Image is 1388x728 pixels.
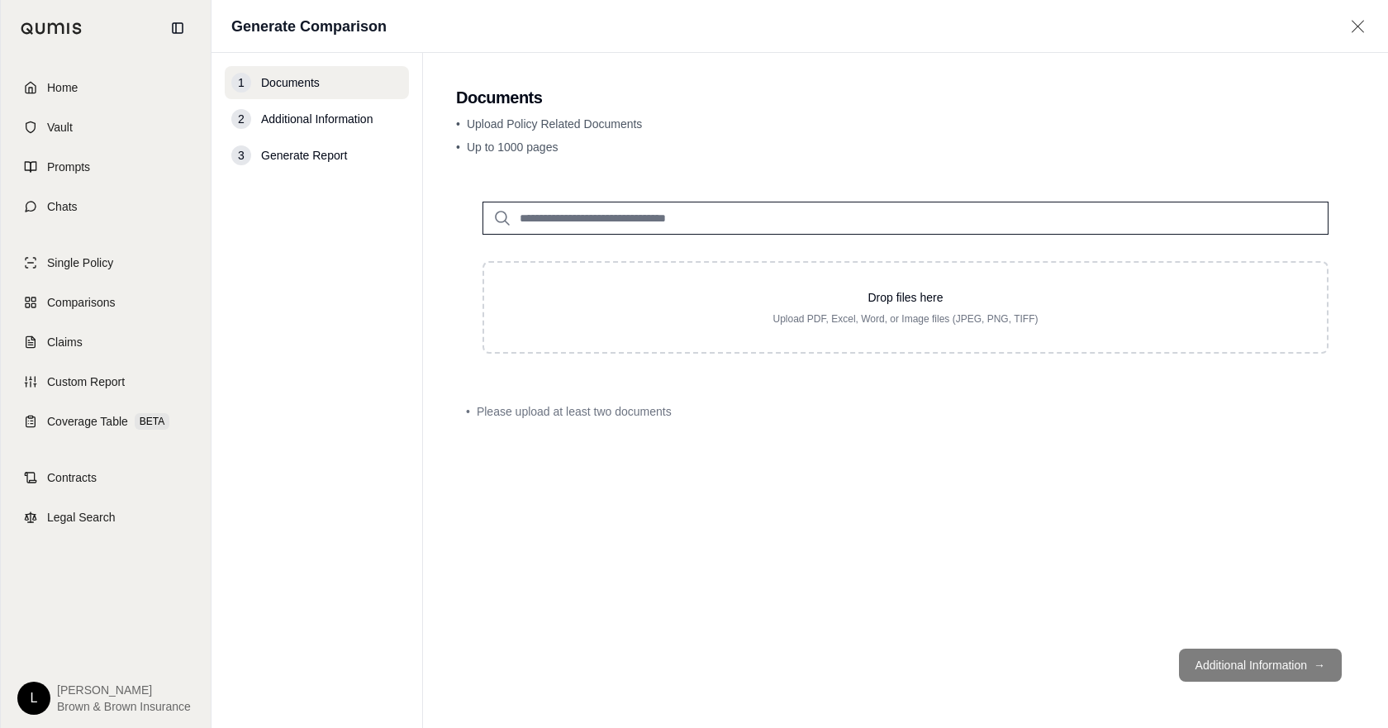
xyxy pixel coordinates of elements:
[11,69,201,106] a: Home
[11,403,201,440] a: Coverage TableBETA
[511,312,1300,326] p: Upload PDF, Excel, Word, or Image files (JPEG, PNG, TIFF)
[11,149,201,185] a: Prompts
[11,459,201,496] a: Contracts
[11,284,201,321] a: Comparisons
[135,413,169,430] span: BETA
[467,117,642,131] span: Upload Policy Related Documents
[456,117,460,131] span: •
[477,403,672,420] span: Please upload at least two documents
[456,140,460,154] span: •
[47,79,78,96] span: Home
[231,73,251,93] div: 1
[47,469,97,486] span: Contracts
[466,403,470,420] span: •
[47,334,83,350] span: Claims
[511,289,1300,306] p: Drop files here
[47,294,115,311] span: Comparisons
[57,698,191,715] span: Brown & Brown Insurance
[11,324,201,360] a: Claims
[231,109,251,129] div: 2
[261,111,373,127] span: Additional Information
[47,509,116,526] span: Legal Search
[11,188,201,225] a: Chats
[57,682,191,698] span: [PERSON_NAME]
[231,15,387,38] h1: Generate Comparison
[231,145,251,165] div: 3
[47,198,78,215] span: Chats
[261,147,347,164] span: Generate Report
[47,159,90,175] span: Prompts
[47,255,113,271] span: Single Policy
[164,15,191,41] button: Collapse sidebar
[261,74,320,91] span: Documents
[17,682,50,715] div: L
[11,245,201,281] a: Single Policy
[467,140,559,154] span: Up to 1000 pages
[456,86,1355,109] h2: Documents
[11,364,201,400] a: Custom Report
[47,119,73,136] span: Vault
[47,374,125,390] span: Custom Report
[21,22,83,35] img: Qumis Logo
[11,109,201,145] a: Vault
[47,413,128,430] span: Coverage Table
[11,499,201,535] a: Legal Search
